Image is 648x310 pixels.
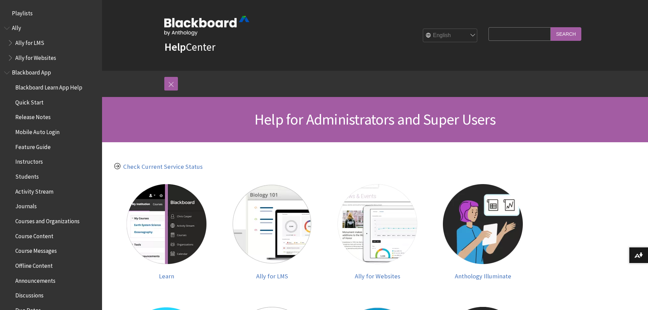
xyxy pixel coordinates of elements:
nav: Book outline for Playlists [4,7,98,19]
select: Site Language Selector [423,29,478,43]
input: Search [551,27,581,40]
span: Journals [15,201,37,210]
a: Ally for LMS Ally for LMS [226,184,318,280]
span: Ally for Websites [355,272,400,280]
img: Ally for LMS [232,184,312,264]
img: Blackboard by Anthology [164,16,249,36]
span: Anthology Illuminate [455,272,511,280]
strong: Help [164,40,186,54]
span: Ally [12,22,21,32]
span: Offline Content [15,260,53,269]
span: Release Notes [15,112,51,121]
span: Course Content [15,230,53,240]
span: Activity Stream [15,186,53,195]
a: Check Current Service Status [123,163,203,171]
a: Learn Learn [121,184,213,280]
span: Students [15,171,39,180]
span: Help for Administrators and Super Users [254,110,496,129]
span: Courses and Organizations [15,215,80,225]
a: Anthology Illuminate Anthology Illuminate [437,184,529,280]
img: Learn [127,184,206,264]
a: Ally for Websites Ally for Websites [332,184,423,280]
span: Ally for LMS [256,272,288,280]
span: Learn [159,272,174,280]
nav: Book outline for Anthology Ally Help [4,22,98,64]
span: Quick Start [15,97,44,106]
span: Feature Guide [15,141,51,150]
a: HelpCenter [164,40,215,54]
span: Instructors [15,156,43,165]
span: Discussions [15,290,44,299]
span: Blackboard Learn App Help [15,82,82,91]
span: Ally for Websites [15,52,56,61]
span: Ally for LMS [15,37,44,46]
span: Course Messages [15,245,57,255]
span: Playlists [12,7,33,17]
span: Announcements [15,275,55,284]
span: Mobile Auto Login [15,126,60,135]
img: Anthology Illuminate [443,184,523,264]
span: Blackboard App [12,67,51,76]
img: Ally for Websites [337,184,417,264]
